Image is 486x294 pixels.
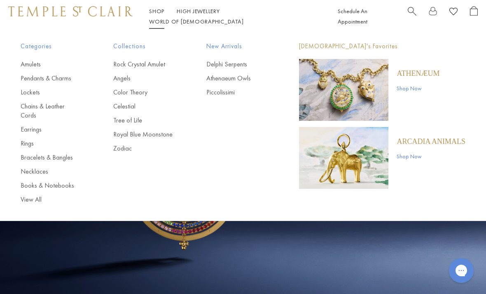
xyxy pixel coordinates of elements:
a: Color Theory [113,88,173,97]
a: Amulets [21,60,80,69]
a: Piccolissimi [206,88,266,97]
a: Rock Crystal Amulet [113,60,173,69]
a: Delphi Serpents [206,60,266,69]
a: Pendants & Charms [21,74,80,83]
img: Temple St. Clair [8,6,133,16]
a: Rings [21,139,80,148]
a: View Wishlist [449,6,458,19]
a: Celestial [113,102,173,111]
a: View All [21,195,80,204]
span: New Arrivals [206,41,266,52]
p: [DEMOGRAPHIC_DATA]'s Favorites [299,41,465,52]
a: Royal Blue Moonstone [113,130,173,139]
iframe: Gorgias live chat messenger [445,255,478,286]
a: Angels [113,74,173,83]
a: Bracelets & Bangles [21,153,80,162]
a: Tree of Life [113,116,173,125]
a: Schedule An Appointment [338,7,367,25]
a: Earrings [21,125,80,134]
a: Shop Now [397,84,439,93]
span: Categories [21,41,80,52]
a: Zodiac [113,144,173,153]
a: Books & Notebooks [21,181,80,190]
span: Collections [113,41,173,52]
a: Chains & Leather Cords [21,102,80,120]
a: ARCADIA ANIMALS [397,137,465,146]
a: Athenæum [397,69,439,78]
a: Search [408,6,416,27]
a: Necklaces [21,167,80,176]
a: Lockets [21,88,80,97]
a: Open Shopping Bag [470,6,478,27]
a: High JewelleryHigh Jewellery [177,7,220,15]
a: World of [DEMOGRAPHIC_DATA]World of [DEMOGRAPHIC_DATA] [149,18,243,25]
nav: Main navigation [149,6,319,27]
a: Athenaeum Owls [206,74,266,83]
a: Shop Now [397,152,465,161]
a: ShopShop [149,7,164,15]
